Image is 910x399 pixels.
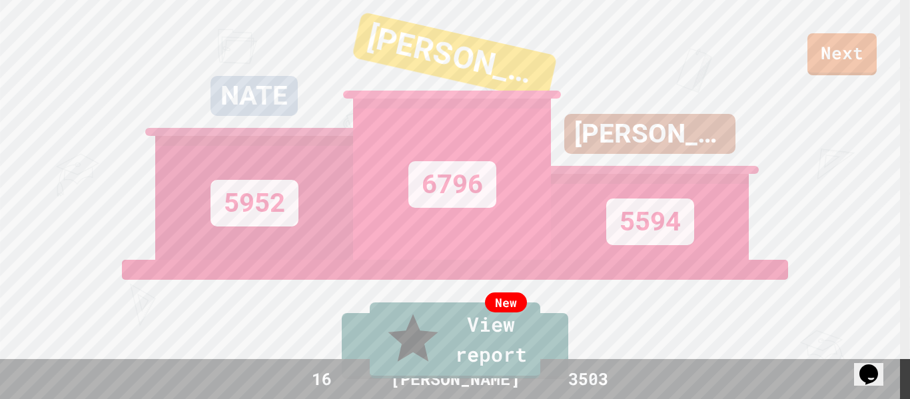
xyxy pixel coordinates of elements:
[408,161,496,208] div: 6796
[352,11,558,101] div: [PERSON_NAME]
[854,346,897,386] iframe: chat widget
[211,76,298,116] div: NATE
[370,302,540,378] a: View report
[485,292,527,312] div: New
[211,180,298,226] div: 5952
[564,114,735,154] div: [PERSON_NAME]
[807,33,877,75] a: Next
[606,199,694,245] div: 5594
